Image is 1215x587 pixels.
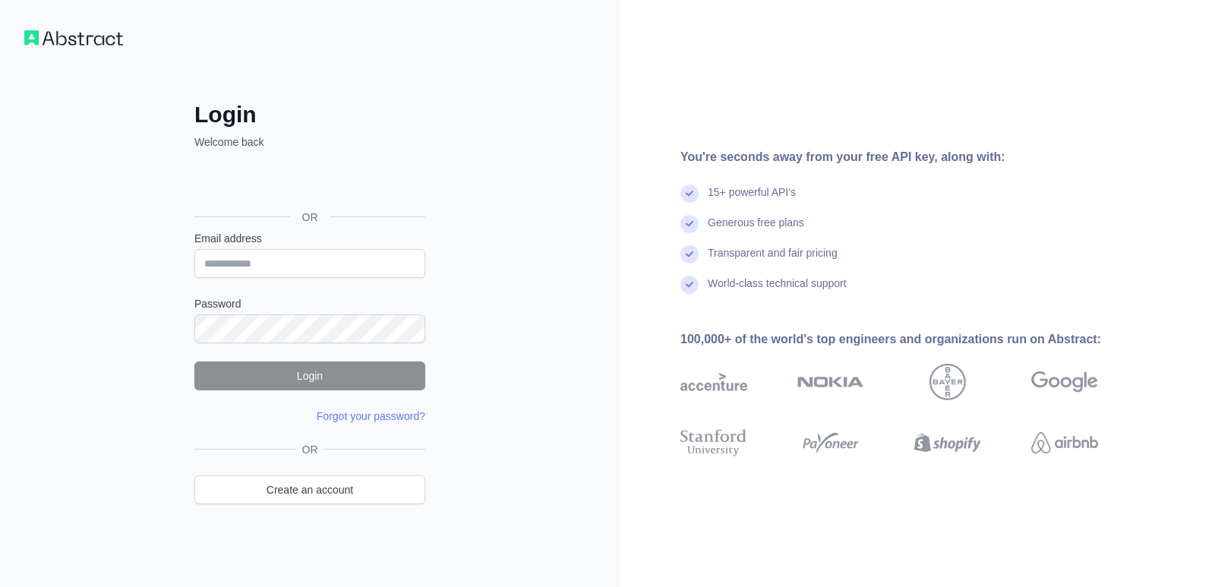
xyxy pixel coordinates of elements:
img: google [1031,364,1098,400]
h2: Login [194,101,425,128]
span: OR [290,210,330,225]
img: stanford university [680,426,747,459]
span: OR [296,442,324,457]
img: nokia [797,364,864,400]
img: check mark [680,276,699,294]
label: Email address [194,231,425,246]
div: You're seconds away from your free API key, along with: [680,148,1147,166]
img: shopify [914,426,981,459]
img: check mark [680,185,699,203]
div: Generous free plans [708,215,804,245]
a: Create an account [194,475,425,504]
label: Password [194,296,425,311]
img: Workflow [24,30,123,46]
div: Transparent and fair pricing [708,245,838,276]
img: payoneer [797,426,864,459]
div: World-class technical support [708,276,847,306]
img: check mark [680,215,699,233]
button: Login [194,361,425,390]
img: bayer [929,364,966,400]
div: 100,000+ of the world's top engineers and organizations run on Abstract: [680,330,1147,349]
img: accenture [680,364,747,400]
p: Welcome back [194,134,425,150]
img: airbnb [1031,426,1098,459]
iframe: Sign in with Google Button [187,166,430,200]
a: Forgot your password? [317,410,425,422]
img: check mark [680,245,699,264]
div: 15+ powerful API's [708,185,796,215]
